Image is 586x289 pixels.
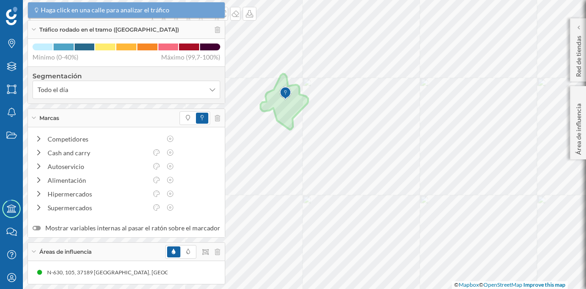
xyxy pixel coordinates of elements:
span: Tráfico rodado en el tramo ([GEOGRAPHIC_DATA]) [39,26,179,34]
div: Hipermercados [48,189,147,199]
a: Mapbox [459,281,479,288]
div: Autoservicio [48,162,147,171]
span: Todo el día [38,85,68,94]
span: Mínimo (0-40%) [33,53,78,62]
div: Competidores [48,134,161,144]
img: Marker [280,84,291,103]
span: Máximo (99,7-100%) [161,53,220,62]
a: OpenStreetMap [483,281,522,288]
span: Marcas [39,114,59,122]
div: Supermercados [48,203,147,213]
p: Red de tiendas [574,32,583,77]
p: Área de influencia [574,100,583,155]
a: Improve this map [523,281,565,288]
span: Haga click en una calle para analizar el tráfico [41,5,169,15]
span: Soporte [18,6,51,15]
div: Cash and carry [48,148,147,158]
h4: Segmentación [33,71,220,81]
div: N-630, 105, 37189 [GEOGRAPHIC_DATA], [GEOGRAPHIC_DATA], [GEOGRAPHIC_DATA] (3 min Andando) [47,268,310,277]
label: Mostrar variables internas al pasar el ratón sobre el marcador [33,224,220,233]
div: Alimentación [48,175,147,185]
img: Geoblink Logo [6,7,17,25]
div: © © [452,281,568,289]
span: Áreas de influencia [39,248,92,256]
